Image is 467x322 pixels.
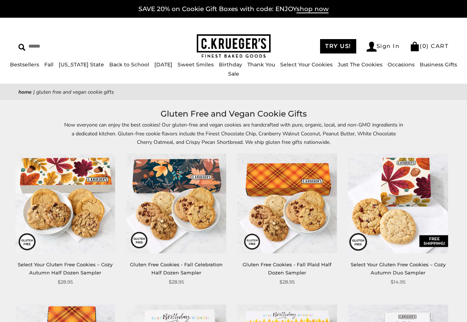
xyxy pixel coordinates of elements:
[410,42,449,49] a: (0) CART
[44,61,54,68] a: Fall
[169,278,184,286] span: $28.95
[33,89,35,96] span: |
[243,262,332,275] a: Gluten Free Cookies - Fall Plaid Half Dozen Sampler
[30,107,437,121] h1: Gluten Free and Vegan Cookie Gifts
[410,42,420,51] img: Bag
[219,61,242,68] a: Birthday
[388,61,415,68] a: Occasions
[109,61,149,68] a: Back to School
[130,262,223,275] a: Gluten Free Cookies - Fall Celebration Half Dozen Sampler
[178,61,214,68] a: Sweet Smiles
[154,61,172,68] a: [DATE]
[64,121,404,146] p: Now everyone can enjoy the best cookies! Our gluten-free and vegan cookies are handcrafted with p...
[247,61,275,68] a: Thank You
[320,39,356,53] a: TRY US!
[126,154,226,253] img: Gluten Free Cookies - Fall Celebration Half Dozen Sampler
[391,278,405,286] span: $14.95
[280,61,333,68] a: Select Your Cookies
[18,88,449,96] nav: breadcrumbs
[228,70,239,77] a: Sale
[18,89,32,96] a: Home
[367,42,400,52] a: Sign In
[36,89,114,96] span: Gluten Free and Vegan Cookie Gifts
[18,262,113,275] a: Select Your Gluten Free Cookies – Cozy Autumn Half Dozen Sampler
[351,262,446,275] a: Select Your Gluten Free Cookies – Cozy Autumn Duo Sampler
[237,154,337,253] img: Gluten Free Cookies - Fall Plaid Half Dozen Sampler
[138,5,329,13] a: SAVE 20% on Cookie Gift Boxes with code: ENJOYshop now
[296,5,329,13] span: shop now
[348,154,448,253] img: Select Your Gluten Free Cookies – Cozy Autumn Duo Sampler
[279,278,295,286] span: $28.95
[18,44,25,51] img: Search
[58,278,73,286] span: $28.95
[59,61,104,68] a: [US_STATE] State
[420,61,457,68] a: Business Gifts
[18,41,117,52] input: Search
[10,61,39,68] a: Bestsellers
[338,61,382,68] a: Just The Cookies
[367,42,377,52] img: Account
[197,34,271,58] img: C.KRUEGER'S
[422,42,427,49] span: 0
[16,154,115,253] img: Select Your Gluten Free Cookies – Cozy Autumn Half Dozen Sampler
